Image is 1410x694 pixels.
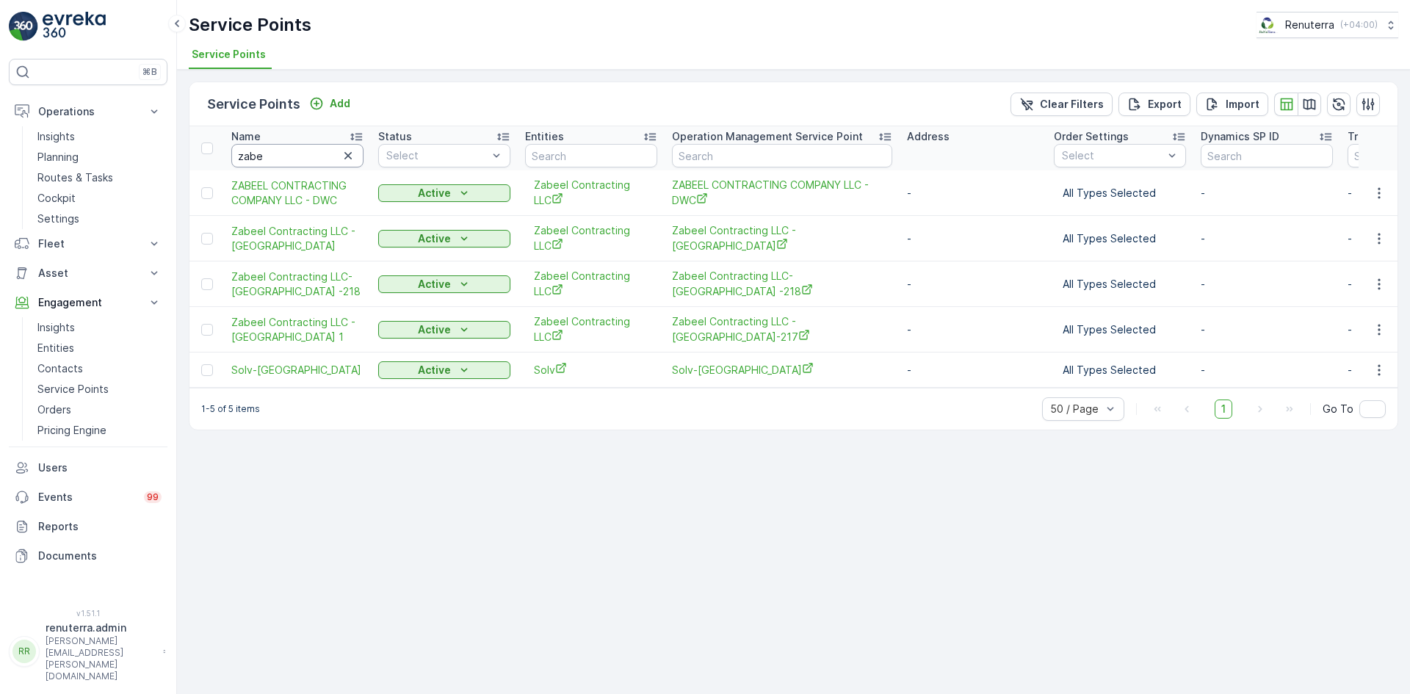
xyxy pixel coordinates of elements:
[37,382,109,397] p: Service Points
[231,363,364,377] a: Solv-Zabeel Park
[9,259,167,288] button: Asset
[37,423,106,438] p: Pricing Engine
[534,362,648,377] span: Solv
[672,223,892,253] a: Zabeel Contracting LLC - Al Sufuh
[525,144,657,167] input: Search
[525,129,564,144] p: Entities
[231,224,364,253] span: Zabeel Contracting LLC - [GEOGRAPHIC_DATA]
[37,320,75,335] p: Insights
[1062,148,1163,163] p: Select
[386,148,488,163] p: Select
[32,126,167,147] a: Insights
[1063,322,1177,337] p: All Types Selected
[672,223,892,253] span: Zabeel Contracting LLC - [GEOGRAPHIC_DATA]
[378,321,510,339] button: Active
[9,453,167,482] a: Users
[907,129,950,144] p: Address
[189,13,311,37] p: Service Points
[330,96,350,111] p: Add
[534,223,648,253] span: Zabeel Contracting LLC
[1257,17,1279,33] img: Screenshot_2024-07-26_at_13.33.01.png
[201,278,213,290] div: Toggle Row Selected
[231,224,364,253] a: Zabeel Contracting LLC - Al Sufuh
[534,314,648,344] a: Zabeel Contracting LLC
[37,191,76,206] p: Cockpit
[201,364,213,376] div: Toggle Row Selected
[32,420,167,441] a: Pricing Engine
[201,187,213,199] div: Toggle Row Selected
[142,66,157,78] p: ⌘B
[1201,129,1279,144] p: Dynamics SP ID
[1063,363,1177,377] p: All Types Selected
[9,12,38,41] img: logo
[46,621,156,635] p: renuterra.admin
[1118,93,1190,116] button: Export
[32,400,167,420] a: Orders
[418,322,451,337] p: Active
[418,363,451,377] p: Active
[378,184,510,202] button: Active
[32,167,167,188] a: Routes & Tasks
[672,269,892,299] a: Zabeel Contracting LLC- Hor Al Anz -218
[1201,322,1333,337] p: -
[900,216,1046,261] td: -
[46,635,156,682] p: [PERSON_NAME][EMAIL_ADDRESS][PERSON_NAME][DOMAIN_NAME]
[37,341,74,355] p: Entities
[231,129,261,144] p: Name
[672,178,892,208] a: ZABEEL CONTRACTING COMPANY LLC - DWC
[207,94,300,115] p: Service Points
[37,170,113,185] p: Routes & Tasks
[37,361,83,376] p: Contacts
[38,519,162,534] p: Reports
[672,144,892,167] input: Search
[192,47,266,62] span: Service Points
[672,129,863,144] p: Operation Management Service Point
[201,324,213,336] div: Toggle Row Selected
[32,317,167,338] a: Insights
[534,269,648,299] a: Zabeel Contracting LLC
[418,186,451,200] p: Active
[32,379,167,400] a: Service Points
[303,95,356,112] button: Add
[38,104,138,119] p: Operations
[1201,186,1333,200] p: -
[672,362,892,377] a: Solv-Zabeel Park
[672,269,892,299] span: Zabeel Contracting LLC- [GEOGRAPHIC_DATA] -218
[1063,231,1177,246] p: All Types Selected
[1201,144,1333,167] input: Search
[231,270,364,299] span: Zabeel Contracting LLC- [GEOGRAPHIC_DATA] -218
[1063,186,1177,200] p: All Types Selected
[37,129,75,144] p: Insights
[12,640,36,663] div: RR
[231,315,364,344] span: Zabeel Contracting LLC - [GEOGRAPHIC_DATA] 1
[672,314,892,344] span: Zabeel Contracting LLC - [GEOGRAPHIC_DATA]-217
[1010,93,1113,116] button: Clear Filters
[231,270,364,299] a: Zabeel Contracting LLC- Hor Al Anz -218
[1063,277,1177,292] p: All Types Selected
[900,353,1046,388] td: -
[32,188,167,209] a: Cockpit
[38,295,138,310] p: Engagement
[38,236,138,251] p: Fleet
[1201,277,1333,292] p: -
[1257,12,1398,38] button: Renuterra(+04:00)
[534,178,648,208] a: Zabeel Contracting LLC
[38,549,162,563] p: Documents
[43,12,106,41] img: logo_light-DOdMpM7g.png
[9,97,167,126] button: Operations
[231,363,364,377] span: Solv-[GEOGRAPHIC_DATA]
[418,231,451,246] p: Active
[9,512,167,541] a: Reports
[378,230,510,247] button: Active
[37,402,71,417] p: Orders
[1340,19,1378,31] p: ( +04:00 )
[900,170,1046,216] td: -
[231,178,364,208] a: ZABEEL CONTRACTING COMPANY LLC - DWC
[9,288,167,317] button: Engagement
[378,275,510,293] button: Active
[9,229,167,259] button: Fleet
[1201,363,1333,377] p: -
[231,315,364,344] a: Zabeel Contracting LLC - Hor Al Anz 1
